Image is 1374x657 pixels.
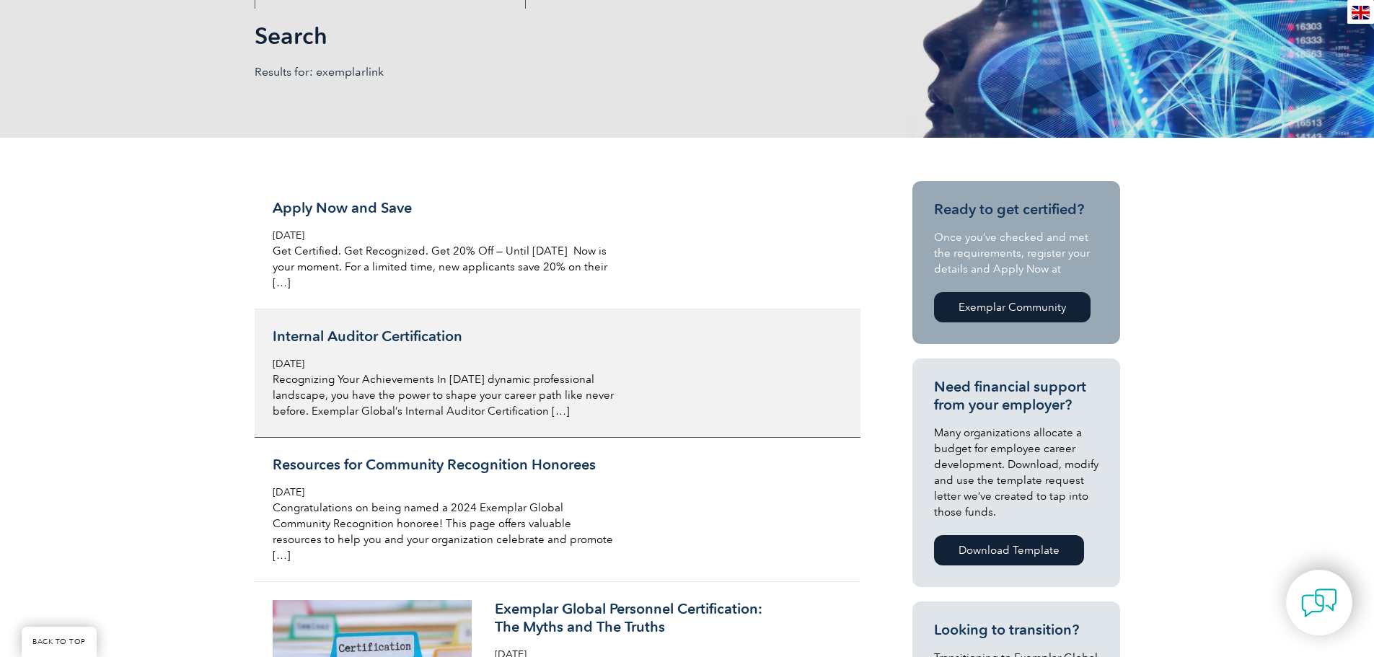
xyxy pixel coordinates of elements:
h3: Exemplar Global Personnel Certification: The Myths and The Truths [495,600,837,636]
h1: Search [255,22,809,50]
a: Internal Auditor Certification [DATE] Recognizing Your Achievements In [DATE] dynamic professiona... [255,309,860,438]
span: [DATE] [273,358,304,370]
span: [DATE] [273,229,304,242]
img: contact-chat.png [1301,585,1337,621]
a: BACK TO TOP [22,627,97,657]
p: Congratulations on being named a 2024 Exemplar Global Community Recognition honoree! This page of... [273,500,615,563]
img: en [1352,6,1370,19]
h3: Internal Auditor Certification [273,327,615,345]
a: Exemplar Community [934,292,1091,322]
h3: Need financial support from your employer? [934,378,1098,414]
p: Many organizations allocate a budget for employee career development. Download, modify and use th... [934,425,1098,520]
a: Resources for Community Recognition Honorees [DATE] Congratulations on being named a 2024 Exempla... [255,438,860,582]
p: Once you’ve checked and met the requirements, register your details and Apply Now at [934,229,1098,277]
h3: Resources for Community Recognition Honorees [273,456,615,474]
p: Recognizing Your Achievements In [DATE] dynamic professional landscape, you have the power to sha... [273,371,615,419]
span: [DATE] [273,486,304,498]
a: Apply Now and Save [DATE] Get Certified. Get Recognized. Get 20% Off — Until [DATE] Now is your m... [255,181,860,309]
a: Download Template [934,535,1084,565]
p: Get Certified. Get Recognized. Get 20% Off — Until [DATE] Now is your moment. For a limited time,... [273,243,615,291]
p: Results for: exemplarlink [255,64,687,80]
h3: Looking to transition? [934,621,1098,639]
h3: Apply Now and Save [273,199,615,217]
h3: Ready to get certified? [934,200,1098,219]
